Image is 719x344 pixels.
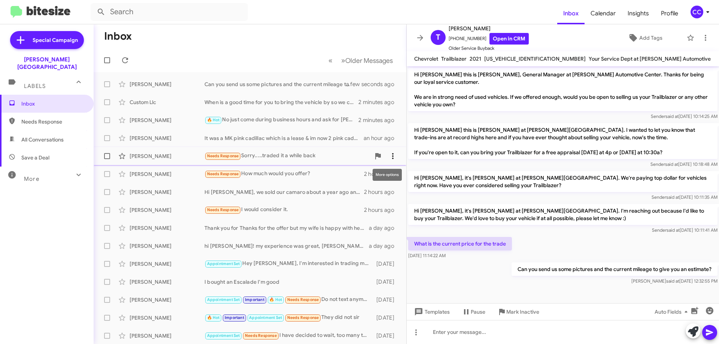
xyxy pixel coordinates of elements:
[655,3,684,24] a: Profile
[649,305,697,319] button: Auto Fields
[204,206,364,214] div: I would consider it.
[407,305,456,319] button: Templates
[414,55,438,62] span: Chevrolet
[631,278,718,284] span: [PERSON_NAME] [DATE] 12:32:55 PM
[204,295,373,304] div: Do not text anymore I no longer have a car
[557,3,585,24] a: Inbox
[204,242,369,250] div: hi [PERSON_NAME]! my experience was great, [PERSON_NAME] was an excellent sales rep. wish we coul...
[21,154,49,161] span: Save a Deal
[373,332,400,340] div: [DATE]
[130,278,204,286] div: [PERSON_NAME]
[373,296,400,304] div: [DATE]
[130,332,204,340] div: [PERSON_NAME]
[691,6,703,18] div: CC
[373,278,400,286] div: [DATE]
[639,31,662,45] span: Add Tags
[287,297,319,302] span: Needs Response
[130,98,204,106] div: Custom Llc
[204,170,364,178] div: How much would you offer?
[491,305,545,319] button: Mark Inactive
[408,123,718,159] p: Hi [PERSON_NAME] this is [PERSON_NAME] at [PERSON_NAME][GEOGRAPHIC_DATA]. I wanted to let you kno...
[287,315,319,320] span: Needs Response
[130,296,204,304] div: [PERSON_NAME]
[204,152,370,160] div: Sorry.....traded it a while back
[207,207,239,212] span: Needs Response
[33,36,78,44] span: Special Campaign
[449,24,529,33] span: [PERSON_NAME]
[130,170,204,178] div: [PERSON_NAME]
[245,297,264,302] span: Important
[484,55,586,62] span: [US_VEHICLE_IDENTIFICATION_NUMBER]
[225,315,244,320] span: Important
[24,176,39,182] span: More
[245,333,277,338] span: Needs Response
[413,305,450,319] span: Templates
[667,227,680,233] span: said at
[130,224,204,232] div: [PERSON_NAME]
[650,161,718,167] span: Sender [DATE] 10:18:48 AM
[204,224,369,232] div: Thank you for Thanks for the offer but my wife is happy with her vehicle and its paid off so im h...
[651,113,718,119] span: Sender [DATE] 10:14:25 AM
[207,297,240,302] span: Appointment Set
[408,171,718,192] p: Hi [PERSON_NAME], it's [PERSON_NAME] at [PERSON_NAME][GEOGRAPHIC_DATA]. We're paying top dollar f...
[364,170,400,178] div: 2 hours ago
[373,169,402,181] div: More options
[24,83,46,89] span: Labels
[204,331,373,340] div: I have decided to wait, too many things going on right now. Thank you
[130,242,204,250] div: [PERSON_NAME]
[606,31,683,45] button: Add Tags
[364,134,400,142] div: an hour ago
[358,116,400,124] div: 2 minutes ago
[665,161,678,167] span: said at
[130,188,204,196] div: [PERSON_NAME]
[130,152,204,160] div: [PERSON_NAME]
[441,55,467,62] span: Trailblazer
[355,80,400,88] div: a few seconds ago
[207,333,240,338] span: Appointment Set
[666,194,679,200] span: said at
[204,98,358,106] div: When is a good time for you to bring the vehicle by so we can appraise it for you?
[130,116,204,124] div: [PERSON_NAME]
[364,206,400,214] div: 2 hours ago
[204,278,373,286] div: I bought an Escalade I'm good
[249,315,282,320] span: Appointment Set
[21,118,85,125] span: Needs Response
[207,171,239,176] span: Needs Response
[373,260,400,268] div: [DATE]
[373,314,400,322] div: [DATE]
[652,194,718,200] span: Sender [DATE] 10:11:35 AM
[21,136,64,143] span: All Conversations
[364,188,400,196] div: 2 hours ago
[665,113,679,119] span: said at
[324,53,337,68] button: Previous
[666,278,679,284] span: said at
[269,297,282,302] span: 🔥 Hot
[204,116,358,124] div: No just come during business hours and ask for [PERSON_NAME]
[10,31,84,49] a: Special Campaign
[328,56,333,65] span: «
[408,204,718,225] p: Hi [PERSON_NAME], it's [PERSON_NAME] at [PERSON_NAME][GEOGRAPHIC_DATA]. I'm reaching out because ...
[449,45,529,52] span: Older Service Buyback
[471,305,485,319] span: Pause
[337,53,397,68] button: Next
[345,57,393,65] span: Older Messages
[130,134,204,142] div: [PERSON_NAME]
[470,55,481,62] span: 2021
[369,242,400,250] div: a day ago
[622,3,655,24] a: Insights
[489,33,529,45] a: Open in CRM
[506,305,539,319] span: Mark Inactive
[207,118,220,122] span: 🔥 Hot
[684,6,711,18] button: CC
[130,314,204,322] div: [PERSON_NAME]
[408,237,512,250] p: What is the current price for the trade
[324,53,397,68] nav: Page navigation example
[341,56,345,65] span: »
[204,313,373,322] div: They did not sir
[585,3,622,24] a: Calendar
[408,68,718,111] p: Hi [PERSON_NAME] this is [PERSON_NAME], General Manager at [PERSON_NAME] Automotive Center. Thank...
[207,153,239,158] span: Needs Response
[130,206,204,214] div: [PERSON_NAME]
